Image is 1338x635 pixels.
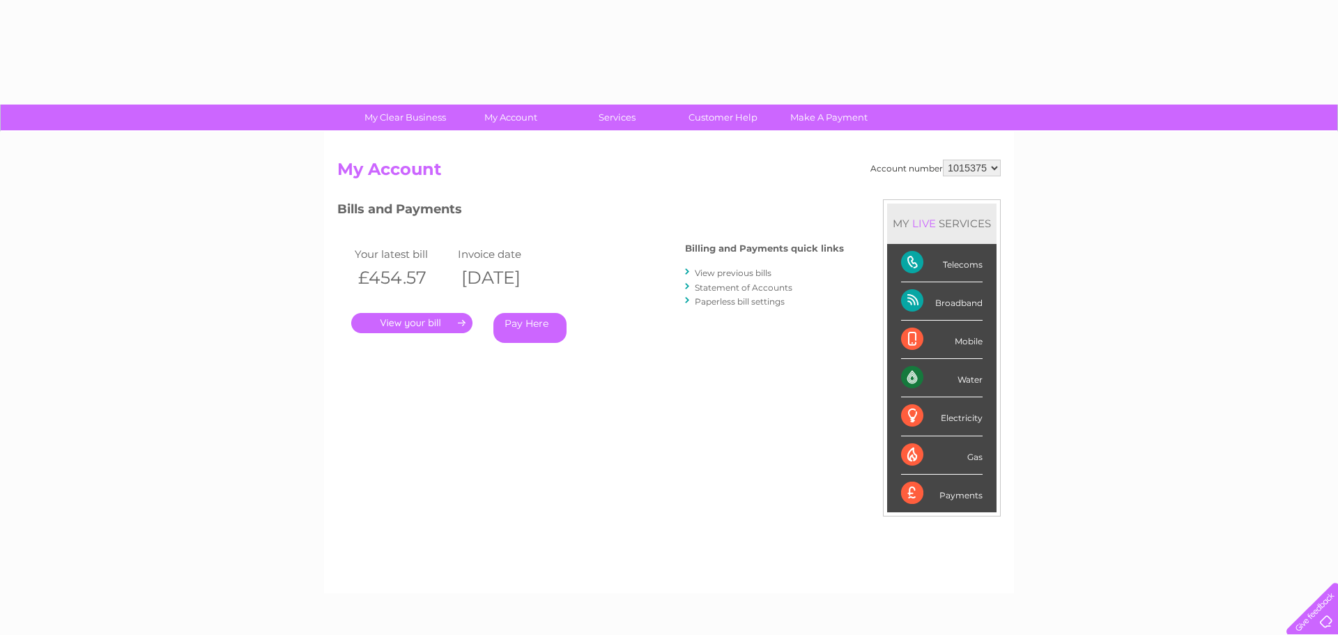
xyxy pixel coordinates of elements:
a: View previous bills [695,268,771,278]
a: My Clear Business [348,105,463,130]
a: My Account [454,105,569,130]
a: Statement of Accounts [695,282,792,293]
div: LIVE [909,217,939,230]
a: Paperless bill settings [695,296,785,307]
div: Water [901,359,983,397]
a: Services [560,105,675,130]
th: £454.57 [351,263,454,292]
a: Pay Here [493,313,567,343]
div: MY SERVICES [887,204,997,243]
a: Customer Help [666,105,780,130]
div: Payments [901,475,983,512]
td: Invoice date [454,245,557,263]
a: . [351,313,472,333]
h4: Billing and Payments quick links [685,243,844,254]
div: Telecoms [901,244,983,282]
h3: Bills and Payments [337,199,844,224]
a: Make A Payment [771,105,886,130]
div: Mobile [901,321,983,359]
div: Broadband [901,282,983,321]
h2: My Account [337,160,1001,186]
th: [DATE] [454,263,557,292]
div: Account number [870,160,1001,176]
td: Your latest bill [351,245,454,263]
div: Electricity [901,397,983,436]
div: Gas [901,436,983,475]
